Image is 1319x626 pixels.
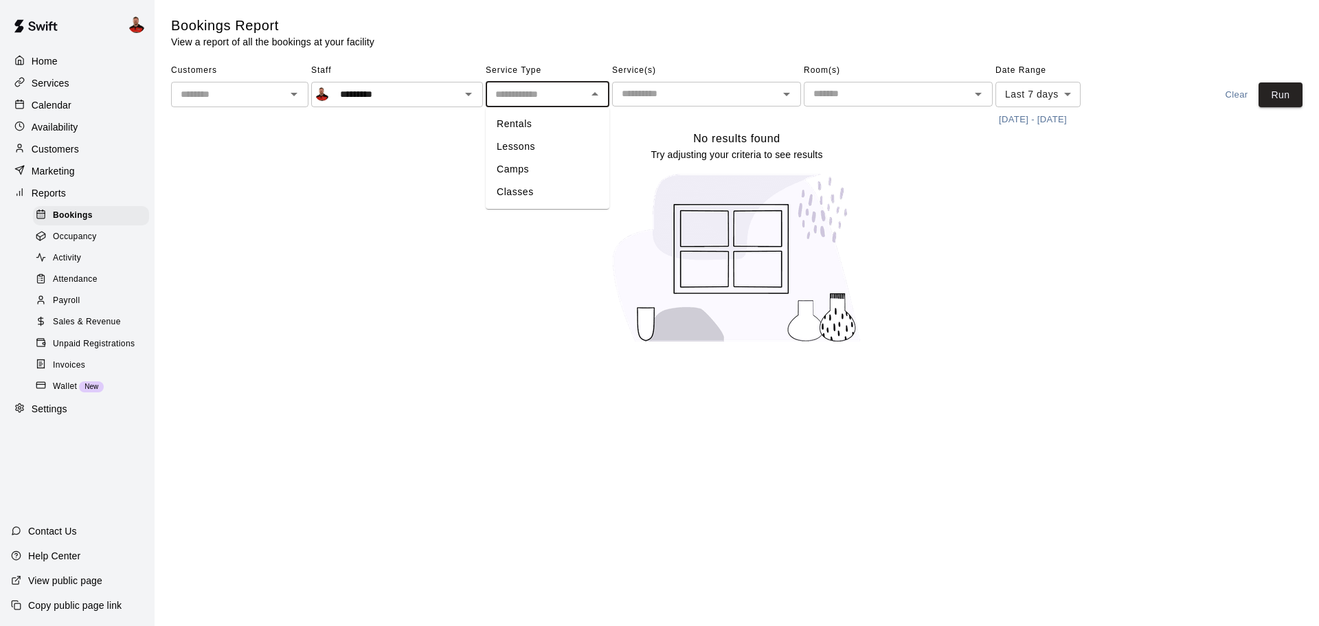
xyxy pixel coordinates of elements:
li: Camps [486,158,609,181]
p: Help Center [28,549,80,563]
a: Sales & Revenue [33,312,155,333]
p: Contact Us [28,524,77,538]
span: Payroll [53,294,80,308]
span: New [79,383,104,390]
a: Activity [33,248,155,269]
span: Customers [171,60,308,82]
p: View public page [28,574,102,588]
p: Settings [32,402,67,416]
img: Ryan Nail [315,87,329,101]
p: Reports [32,186,66,200]
img: No results found [600,161,875,355]
div: Attendance [33,270,149,289]
h6: No results found [693,130,780,148]
button: Close [585,85,605,104]
span: Unpaid Registrations [53,337,135,351]
span: Date Range [995,60,1116,82]
h5: Bookings Report [171,16,374,35]
p: Marketing [32,164,75,178]
button: Run [1259,82,1303,108]
div: Activity [33,249,149,268]
span: Sales & Revenue [53,315,121,329]
p: Customers [32,142,79,156]
button: Open [777,85,796,104]
button: Open [459,85,478,104]
span: Staff [311,60,483,82]
p: Calendar [32,98,71,112]
p: Copy public page link [28,599,122,612]
a: Calendar [11,95,144,115]
a: Attendance [33,269,155,291]
div: Invoices [33,356,149,375]
button: [DATE] - [DATE] [995,109,1070,131]
span: Service Type [486,60,609,82]
span: Room(s) [804,60,993,82]
p: Try adjusting your criteria to see results [651,148,822,161]
img: Ryan Nail [128,16,145,33]
a: Invoices [33,355,155,376]
a: Services [11,73,144,93]
div: Occupancy [33,227,149,247]
button: Clear [1215,82,1259,108]
a: Reports [11,183,144,203]
li: Classes [486,181,609,203]
li: Lessons [486,135,609,158]
p: Services [32,76,69,90]
a: Availability [11,117,144,137]
button: Open [969,85,988,104]
div: Last 7 days [995,82,1081,107]
p: View a report of all the bookings at your facility [171,35,374,49]
div: Unpaid Registrations [33,335,149,354]
div: WalletNew [33,377,149,396]
a: Settings [11,399,144,420]
a: WalletNew [33,376,155,397]
span: Occupancy [53,230,97,244]
li: Rentals [486,113,609,135]
a: Occupancy [33,226,155,247]
a: Unpaid Registrations [33,333,155,355]
div: Sales & Revenue [33,313,149,332]
div: Payroll [33,291,149,311]
p: Home [32,54,58,68]
span: Invoices [53,359,85,372]
span: Bookings [53,209,93,223]
div: Bookings [33,206,149,225]
a: Marketing [11,161,144,181]
a: Payroll [33,291,155,312]
a: Home [11,51,144,71]
span: Activity [53,251,81,265]
span: Attendance [53,273,98,287]
button: Open [284,85,304,104]
a: Customers [11,139,144,159]
span: Wallet [53,380,77,394]
p: Availability [32,120,78,134]
span: Service(s) [612,60,801,82]
div: Ryan Nail [126,11,155,38]
a: Bookings [33,205,155,226]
